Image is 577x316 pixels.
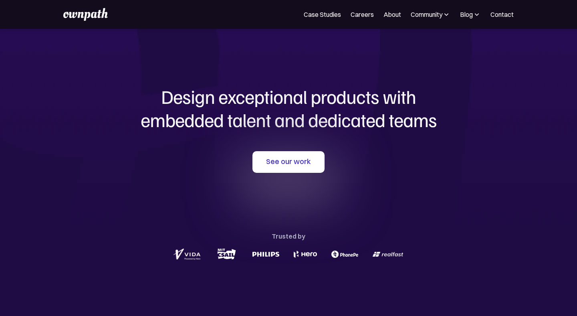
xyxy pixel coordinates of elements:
[252,151,325,173] a: See our work
[383,10,401,19] a: About
[460,10,481,19] div: Blog
[304,10,341,19] a: Case Studies
[460,10,473,19] div: Blog
[411,10,450,19] div: Community
[490,10,514,19] a: Contact
[411,10,442,19] div: Community
[96,85,481,131] h1: Design exceptional products with embedded talent and dedicated teams
[351,10,374,19] a: Careers
[272,231,305,242] div: Trusted by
